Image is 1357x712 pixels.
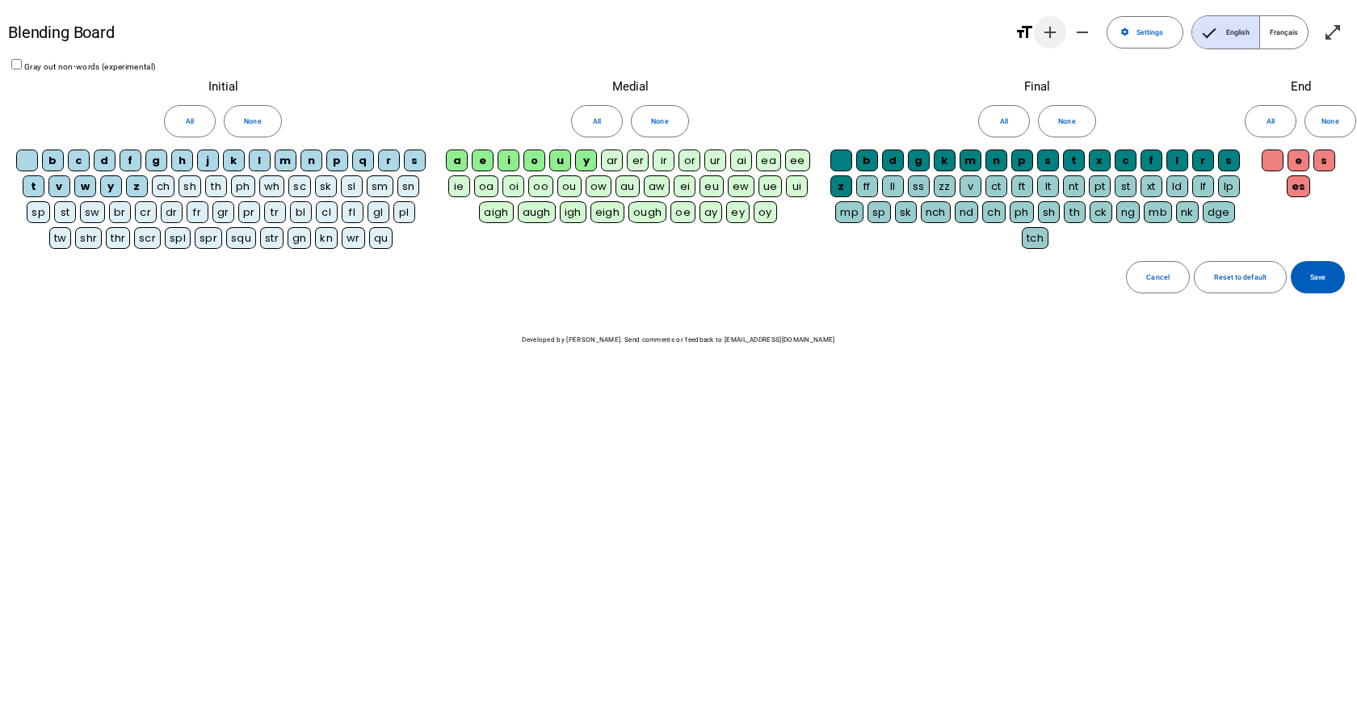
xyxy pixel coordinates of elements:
div: c [1115,150,1136,171]
div: e [1288,150,1309,171]
button: Settings [1107,16,1183,48]
div: augh [518,201,556,223]
div: cl [316,201,338,223]
div: aw [644,175,670,197]
div: xt [1141,175,1162,197]
mat-icon: settings [1120,27,1129,36]
div: mb [1144,201,1172,223]
span: Cancel [1146,272,1169,284]
div: nd [955,201,979,223]
span: Français [1260,16,1308,48]
div: f [120,150,141,171]
div: st [54,201,76,223]
div: tr [264,201,286,223]
div: zz [934,175,956,197]
div: e [472,150,494,171]
div: m [960,150,981,171]
div: sc [288,175,311,197]
div: mp [835,201,863,223]
div: th [1064,201,1086,223]
div: cr [135,201,157,223]
div: g [145,150,167,171]
div: ph [231,175,255,197]
button: None [1304,105,1356,137]
label: Gray out non-words (experimental) [8,62,155,71]
div: lt [1037,175,1059,197]
input: Gray out non-words (experimental) [11,59,22,70]
div: er [627,150,649,171]
div: ng [1116,201,1141,223]
div: ch [152,175,175,197]
div: qu [369,227,393,249]
div: c [68,150,90,171]
div: ie [448,175,470,197]
span: Settings [1136,27,1163,39]
div: ee [785,150,810,171]
button: Enter full screen [1317,16,1349,48]
div: tch [1022,227,1048,249]
div: s [1313,150,1335,171]
span: Save [1310,272,1325,284]
div: y [575,150,597,171]
div: fl [342,201,363,223]
div: k [934,150,956,171]
div: ar [601,150,623,171]
div: s [1037,150,1059,171]
button: All [978,105,1030,137]
div: ld [1166,175,1188,197]
div: ck [1090,201,1112,223]
mat-icon: add [1040,23,1060,42]
div: ir [653,150,674,171]
div: eigh [590,201,624,223]
div: sp [27,201,50,223]
div: kn [315,227,338,249]
mat-icon: open_in_full [1323,23,1342,42]
div: ch [982,201,1006,223]
span: English [1192,16,1259,48]
button: All [164,105,216,137]
span: All [1000,116,1008,128]
div: nk [1176,201,1199,223]
button: Reset to default [1194,261,1287,293]
div: squ [226,227,256,249]
div: ay [700,201,723,223]
div: h [171,150,193,171]
div: gl [368,201,389,223]
div: ur [704,150,726,171]
button: Decrease font size [1066,16,1099,48]
div: str [260,227,284,249]
button: None [631,105,688,137]
mat-icon: format_size [1015,23,1034,42]
div: ew [728,175,754,197]
div: g [908,150,930,171]
div: ey [726,201,750,223]
div: d [94,150,116,171]
mat-icon: remove [1073,23,1092,42]
div: ow [586,175,612,197]
div: spl [165,227,191,249]
div: ff [856,175,878,197]
div: spr [195,227,222,249]
span: Reset to default [1214,272,1267,284]
mat-button-toggle-group: Language selection [1191,15,1309,49]
div: ou [557,175,582,197]
div: es [1287,175,1311,197]
div: n [985,150,1007,171]
div: l [1166,150,1188,171]
span: None [244,116,261,128]
div: ss [908,175,930,197]
div: p [326,150,348,171]
span: None [1321,116,1338,128]
button: All [571,105,623,137]
div: or [678,150,700,171]
div: tw [49,227,72,249]
div: s [1218,150,1240,171]
button: Cancel [1126,261,1189,293]
div: r [378,150,400,171]
div: sl [341,175,363,197]
button: All [1245,105,1296,137]
div: oi [502,175,524,197]
div: ea [756,150,781,171]
div: shr [75,227,102,249]
div: d [882,150,904,171]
